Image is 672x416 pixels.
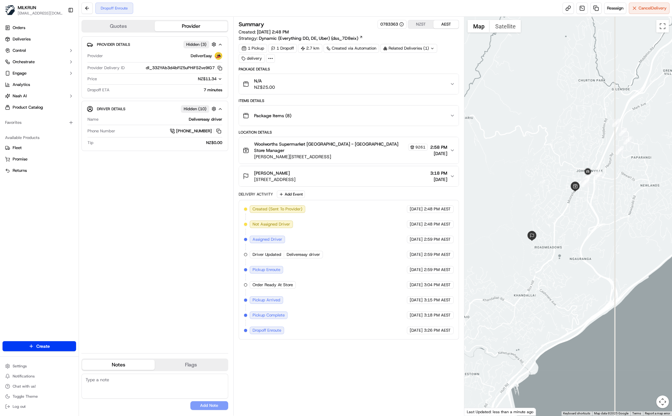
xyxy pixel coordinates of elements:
[380,21,404,27] button: 0783363
[254,84,275,90] span: NZ$25.00
[13,36,31,42] span: Deliveries
[257,29,289,35] span: [DATE] 2:48 PM
[97,106,125,112] span: Driver Details
[3,166,76,176] button: Returns
[410,221,423,227] span: [DATE]
[430,150,447,157] span: [DATE]
[424,252,451,257] span: 2:59 PM AEST
[380,44,437,53] div: Related Deliveries (1)
[253,237,282,242] span: Assigned Driver
[3,402,76,411] button: Log out
[3,341,76,351] button: Create
[13,394,38,399] span: Toggle Theme
[324,44,379,53] a: Created via Automation
[239,192,273,197] div: Delivery Activity
[253,221,290,227] span: Not Assigned Driver
[13,93,27,99] span: Nash AI
[253,252,281,257] span: Driver Updated
[277,190,305,198] button: Add Event
[87,128,115,134] span: Phone Number
[6,6,19,19] img: Nash
[45,107,76,112] a: Powered byPylon
[3,80,76,90] a: Analytics
[616,146,624,154] div: 12
[239,21,264,27] h3: Summary
[5,168,74,173] a: Returns
[253,267,280,273] span: Pickup Enroute
[87,76,97,82] span: Price
[466,407,487,416] img: Google
[410,312,423,318] span: [DATE]
[198,76,217,81] span: NZ$11.34
[464,408,536,416] div: Last Updated: less than a minute ago
[623,136,632,145] div: 10
[424,221,451,227] span: 2:48 PM AEST
[3,362,76,371] button: Settings
[254,141,407,154] span: Woolworths Supermarket [GEOGRAPHIC_DATA] - [GEOGRAPHIC_DATA] Store Manager
[18,4,36,11] button: MILKRUN
[259,35,363,41] a: Dynamic (Everything DD, DE, Uber) (dss_7D8eix)
[239,67,459,72] div: Package Details
[21,60,104,67] div: Start new chat
[629,3,669,14] button: CancelDelivery
[430,170,447,176] span: 3:18 PM
[239,106,459,126] button: Package Items (8)
[3,382,76,391] button: Chat with us!
[563,411,590,416] button: Keyboard shortcuts
[3,68,76,78] button: Engage
[424,282,451,288] span: 3:04 PM AEST
[13,59,35,65] span: Orchestrate
[107,62,115,70] button: Start new chat
[581,179,589,187] div: 7
[4,89,51,100] a: 📗Knowledge Base
[424,312,451,318] span: 3:18 PM AEST
[254,176,295,183] span: [STREET_ADDRESS]
[254,78,275,84] span: N/A
[239,166,459,186] button: [PERSON_NAME][STREET_ADDRESS]3:18 PM[DATE]
[607,5,623,11] span: Reassign
[176,128,212,134] span: [PHONE_NUMBER]
[5,5,15,15] img: MILKRUN
[13,48,26,53] span: Control
[87,65,125,71] span: Provider Delivery ID
[424,206,451,212] span: 2:48 PM AEST
[239,137,459,164] button: Woolworths Supermarket [GEOGRAPHIC_DATA] - [GEOGRAPHIC_DATA] Store Manager9261[PERSON_NAME][STREE...
[13,404,26,409] span: Log out
[239,74,459,94] button: N/ANZ$25.00
[183,40,218,48] button: Hidden (3)
[3,133,76,143] div: Available Products
[82,360,155,370] button: Notes
[87,104,223,114] button: Driver DetailsHidden (10)
[3,34,76,44] a: Deliveries
[13,168,27,173] span: Returns
[254,170,290,176] span: [PERSON_NAME]
[424,267,451,273] span: 2:59 PM AEST
[16,41,114,47] input: Got a question? Start typing here...
[13,374,35,379] span: Notifications
[410,252,423,257] span: [DATE]
[268,44,297,53] div: 1 Dropoff
[239,44,267,53] div: 1 Pickup
[87,87,110,93] span: Dropoff ETA
[253,328,281,333] span: Dropoff Enroute
[415,145,425,150] span: 9261
[3,143,76,153] button: Fleet
[410,328,423,333] span: [DATE]
[433,20,459,28] button: AEST
[36,343,50,349] span: Create
[287,252,320,257] span: Delivereasy driver
[424,297,451,303] span: 3:15 PM AEST
[6,92,11,97] div: 📗
[430,144,447,150] span: 2:58 PM
[259,35,358,41] span: Dynamic (Everything DD, DE, Uber) (dss_7D8eix)
[51,89,104,100] a: 💻API Documentation
[181,105,218,113] button: Hidden (10)
[13,70,27,76] span: Engage
[87,140,93,146] span: Tip
[155,360,227,370] button: Flags
[82,21,155,31] button: Quotes
[253,282,293,288] span: Order Ready At Store
[97,42,130,47] span: Provider Details
[13,25,25,31] span: Orders
[239,29,289,35] span: Created:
